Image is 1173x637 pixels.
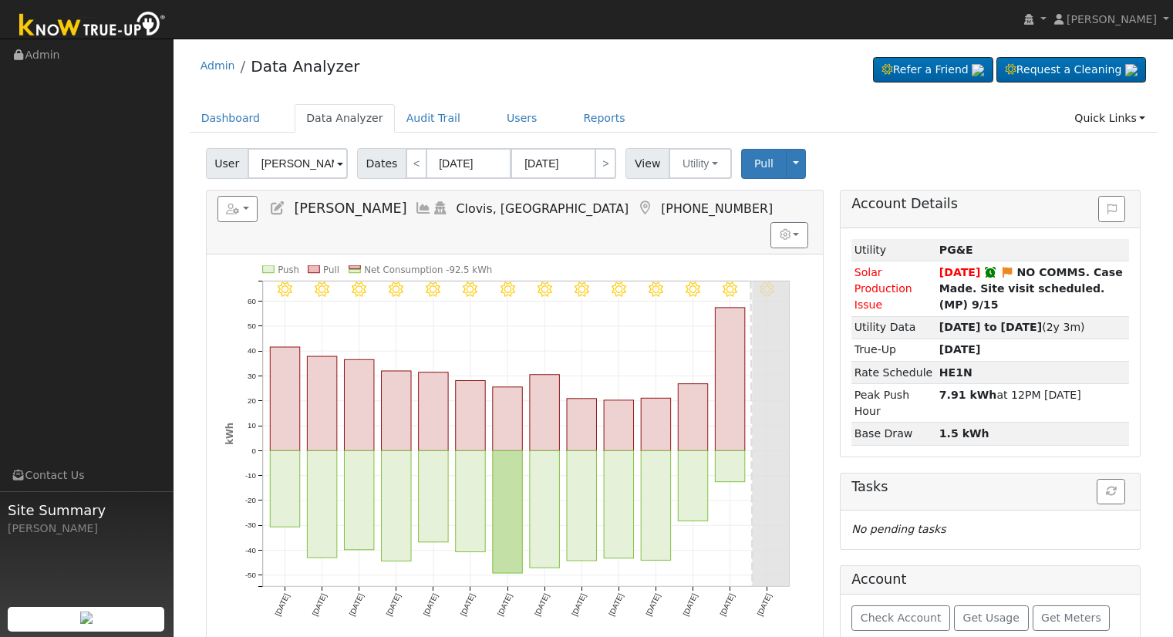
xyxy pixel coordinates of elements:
text: [DATE] [756,592,774,617]
text: 10 [248,421,256,430]
a: Request a Cleaning [996,57,1146,83]
i: 9/10 - MostlyClear [575,281,589,296]
a: Multi-Series Graph [415,201,432,216]
i: 9/02 - MostlyClear [278,281,292,296]
rect: onclick="" [641,398,670,450]
span: [PERSON_NAME] [1067,13,1157,25]
td: Utility [851,239,936,261]
span: Pull [754,157,774,170]
button: Utility [669,148,732,179]
rect: onclick="" [715,450,744,481]
a: Dashboard [190,104,272,133]
i: No pending tasks [851,523,945,535]
i: 9/04 - Clear [352,281,366,296]
rect: onclick="" [678,384,707,451]
span: User [206,148,248,179]
rect: onclick="" [344,450,373,549]
rect: onclick="" [344,359,373,450]
text: -30 [245,521,257,529]
td: Rate Schedule [851,361,936,383]
span: [PERSON_NAME] [294,201,406,216]
button: Pull [741,149,787,179]
text: [DATE] [459,592,477,617]
text: [DATE] [496,592,514,617]
text: [DATE] [273,592,291,617]
h5: Account [851,571,906,587]
td: Peak Push Hour [851,384,936,423]
button: Get Usage [954,605,1029,632]
i: 9/03 - Clear [315,281,329,296]
i: 9/08 - Clear [500,281,514,296]
text: [DATE] [718,592,736,617]
text: [DATE] [570,592,588,617]
rect: onclick="" [567,450,596,561]
text: [DATE] [347,592,365,617]
text: 0 [251,446,256,454]
rect: onclick="" [418,450,447,541]
strong: ID: 17082863, authorized: 07/21/25 [939,244,973,256]
button: Check Account [851,605,950,632]
text: 20 [248,396,256,405]
rect: onclick="" [641,450,670,560]
span: Clovis, [GEOGRAPHIC_DATA] [457,201,629,216]
img: retrieve [1125,64,1138,76]
td: at 12PM [DATE] [936,384,1129,423]
span: Solar Production Issue [854,266,912,311]
text: 60 [248,297,256,305]
i: 9/05 - Clear [389,281,403,296]
rect: onclick="" [678,450,707,521]
rect: onclick="" [381,450,410,561]
i: 9/14 - Clear [723,281,737,296]
button: Issue History [1098,196,1125,222]
span: Check Account [861,612,942,624]
strong: 7.91 kWh [939,389,997,401]
text: -40 [245,546,257,554]
strong: L [939,366,972,379]
rect: onclick="" [418,372,447,451]
a: Edit User (31306) [269,201,286,216]
a: Reports [572,104,637,133]
div: [PERSON_NAME] [8,521,165,537]
a: Snoozed until 09/22/2025 [983,266,997,278]
i: 9/12 - Clear [649,281,663,296]
img: retrieve [80,612,93,624]
text: [DATE] [310,592,328,617]
a: Admin [201,59,235,72]
text: 40 [248,346,256,355]
img: Know True-Up [12,8,174,43]
rect: onclick="" [270,450,299,527]
span: [PHONE_NUMBER] [661,201,773,216]
a: Map [636,201,653,216]
rect: onclick="" [270,347,299,450]
a: Audit Trail [395,104,472,133]
i: 9/11 - MostlyClear [612,281,626,296]
td: Base Draw [851,423,936,445]
span: Dates [357,148,406,179]
a: Users [495,104,549,133]
a: Data Analyzer [251,57,359,76]
h5: Account Details [851,196,1129,212]
rect: onclick="" [381,371,410,450]
rect: onclick="" [715,308,744,451]
text: -50 [245,571,257,579]
text: Net Consumption -92.5 kWh [364,265,492,275]
td: True-Up [851,339,936,361]
rect: onclick="" [307,450,336,558]
button: Refresh [1097,479,1125,505]
h5: Tasks [851,479,1129,495]
strong: [DATE] [939,343,981,356]
i: 9/13 - Clear [686,281,700,296]
rect: onclick="" [493,450,522,573]
i: 9/07 - Clear [463,281,477,296]
rect: onclick="" [530,375,559,451]
span: Site Summary [8,500,165,521]
a: > [595,148,616,179]
rect: onclick="" [456,450,485,551]
strong: 1.5 kWh [939,427,989,440]
a: Login As (last 09/16/2025 10:47:31 AM) [432,201,449,216]
rect: onclick="" [604,400,633,451]
text: 50 [248,322,256,330]
span: [DATE] [939,266,981,278]
strong: [DATE] to [DATE] [939,321,1042,333]
a: Quick Links [1063,104,1157,133]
